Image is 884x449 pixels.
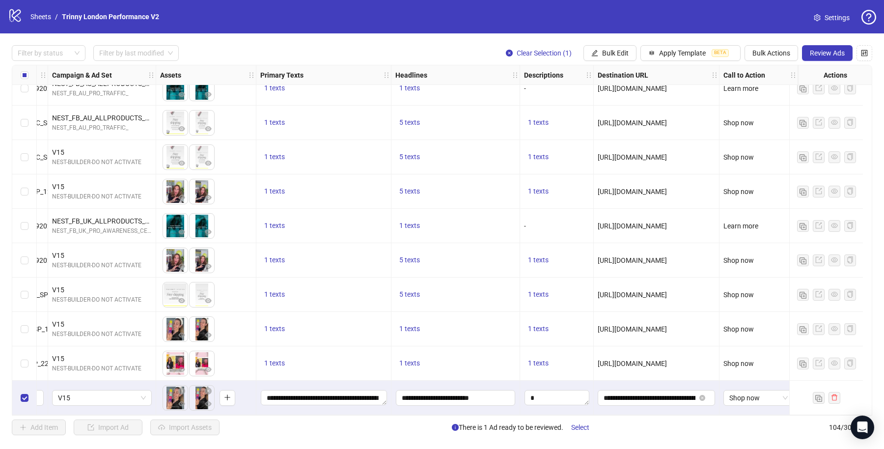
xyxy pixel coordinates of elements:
[52,147,152,158] div: V15
[163,386,188,410] div: Asset 1
[163,179,188,204] img: Asset 1
[12,71,37,106] div: Select row 95
[395,70,427,81] strong: Headlines
[202,295,214,307] button: Preview
[395,289,424,301] button: 5 texts
[723,360,754,367] span: Shop now
[60,11,161,22] a: Trinny London Performance V2
[52,192,152,201] div: NEST-BUILDER-DO NOT ACTIVATE
[861,10,876,25] span: question-circle
[815,325,822,332] span: export
[150,420,220,435] button: Import Assets
[399,256,420,264] span: 5 texts
[829,422,872,433] span: 104 / 300 items
[512,72,519,79] span: holder
[815,84,822,91] span: export
[178,332,185,338] span: eye
[583,45,636,61] button: Bulk Edit
[831,291,838,298] span: eye
[255,72,262,79] span: holder
[659,49,706,57] span: Apply Template
[264,187,285,195] span: 1 texts
[390,72,397,79] span: holder
[640,45,741,61] button: Apply TemplateBETA
[52,319,152,330] div: V15
[524,117,552,129] button: 1 texts
[723,70,765,81] strong: Call to Action
[260,323,289,335] button: 1 texts
[524,186,552,197] button: 1 texts
[851,416,874,439] div: Open Intercom Messenger
[178,194,185,201] span: eye
[813,392,825,404] button: Duplicate
[395,151,424,163] button: 5 texts
[12,174,37,209] div: Select row 98
[598,222,667,230] span: [URL][DOMAIN_NAME]
[585,72,592,79] span: holder
[260,390,387,406] div: Edit values
[264,325,285,333] span: 1 texts
[395,186,424,197] button: 5 texts
[598,70,648,81] strong: Destination URL
[176,330,188,341] button: Preview
[264,118,285,126] span: 1 texts
[506,50,513,56] span: close-circle
[163,145,188,169] img: Asset 1
[815,360,822,366] span: export
[264,222,285,229] span: 1 texts
[52,330,152,339] div: NEST-BUILDER-DO NOT ACTIVATE
[58,391,146,405] span: V15
[12,346,37,381] div: Select row 103
[395,254,424,266] button: 5 texts
[699,395,705,401] button: close-circle
[723,188,754,196] span: Shop now
[831,188,838,195] span: eye
[264,290,285,298] span: 1 texts
[528,325,549,333] span: 1 texts
[202,226,214,238] button: Preview
[28,11,53,22] a: Sheets
[723,153,754,161] span: Shop now
[718,72,725,79] span: holder
[176,261,188,273] button: Preview
[163,351,188,376] img: Asset 1
[395,83,424,94] button: 1 texts
[176,295,188,307] button: Preview
[190,179,214,204] img: Asset 2
[40,72,47,79] span: holder
[176,226,188,238] button: Preview
[528,187,549,195] span: 1 texts
[264,359,285,367] span: 1 texts
[12,106,37,140] div: Select row 96
[395,390,516,406] div: Edit values
[524,151,552,163] button: 1 texts
[52,70,112,81] strong: Campaign & Ad Set
[825,12,850,23] span: Settings
[52,364,152,373] div: NEST-BUILDER-DO NOT ACTIVATE
[260,151,289,163] button: 1 texts
[528,153,549,161] span: 1 texts
[205,263,212,270] span: eye
[802,45,853,61] button: Review Ads
[202,386,214,397] button: Delete
[388,65,391,84] div: Resize Primary Texts column
[205,194,212,201] span: eye
[729,391,788,405] span: Shop now
[528,290,549,298] span: 1 texts
[831,84,838,91] span: eye
[12,381,37,415] div: Select row 104
[815,153,822,160] span: export
[163,248,188,273] img: Asset 1
[797,323,809,335] button: Duplicate
[399,84,420,92] span: 1 texts
[12,420,66,435] button: Add Item
[176,89,188,101] button: Preview
[52,226,152,236] div: NEST_FB_UK_PRO_AWARENESS_CELLA_CLS
[790,72,797,79] span: holder
[205,297,212,304] span: eye
[395,323,424,335] button: 1 texts
[797,254,809,266] button: Duplicate
[202,398,214,410] button: Preview
[524,254,552,266] button: 1 texts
